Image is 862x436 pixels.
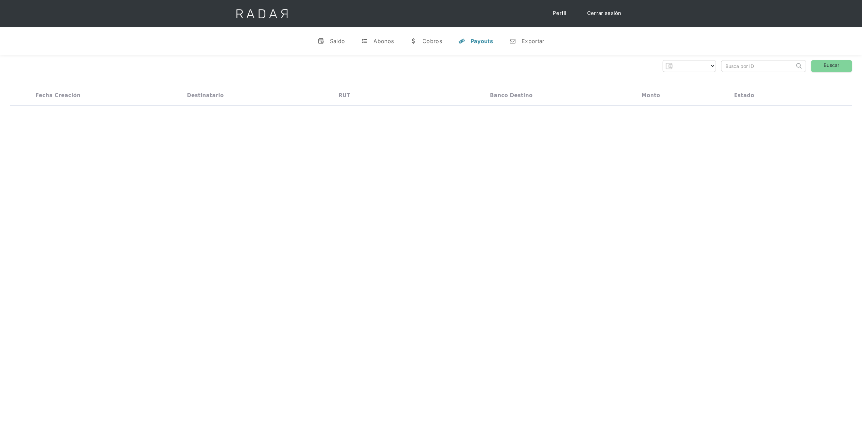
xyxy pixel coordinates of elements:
[338,92,350,98] div: RUT
[458,38,465,44] div: y
[410,38,417,44] div: w
[373,38,394,44] div: Abonos
[35,92,81,98] div: Fecha creación
[580,7,628,20] a: Cerrar sesión
[318,38,324,44] div: v
[361,38,368,44] div: t
[663,60,716,72] form: Form
[641,92,660,98] div: Monto
[490,92,532,98] div: Banco destino
[721,60,794,72] input: Busca por ID
[187,92,224,98] div: Destinatario
[330,38,345,44] div: Saldo
[422,38,442,44] div: Cobros
[734,92,754,98] div: Estado
[546,7,574,20] a: Perfil
[471,38,493,44] div: Payouts
[811,60,852,72] a: Buscar
[522,38,544,44] div: Exportar
[509,38,516,44] div: n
